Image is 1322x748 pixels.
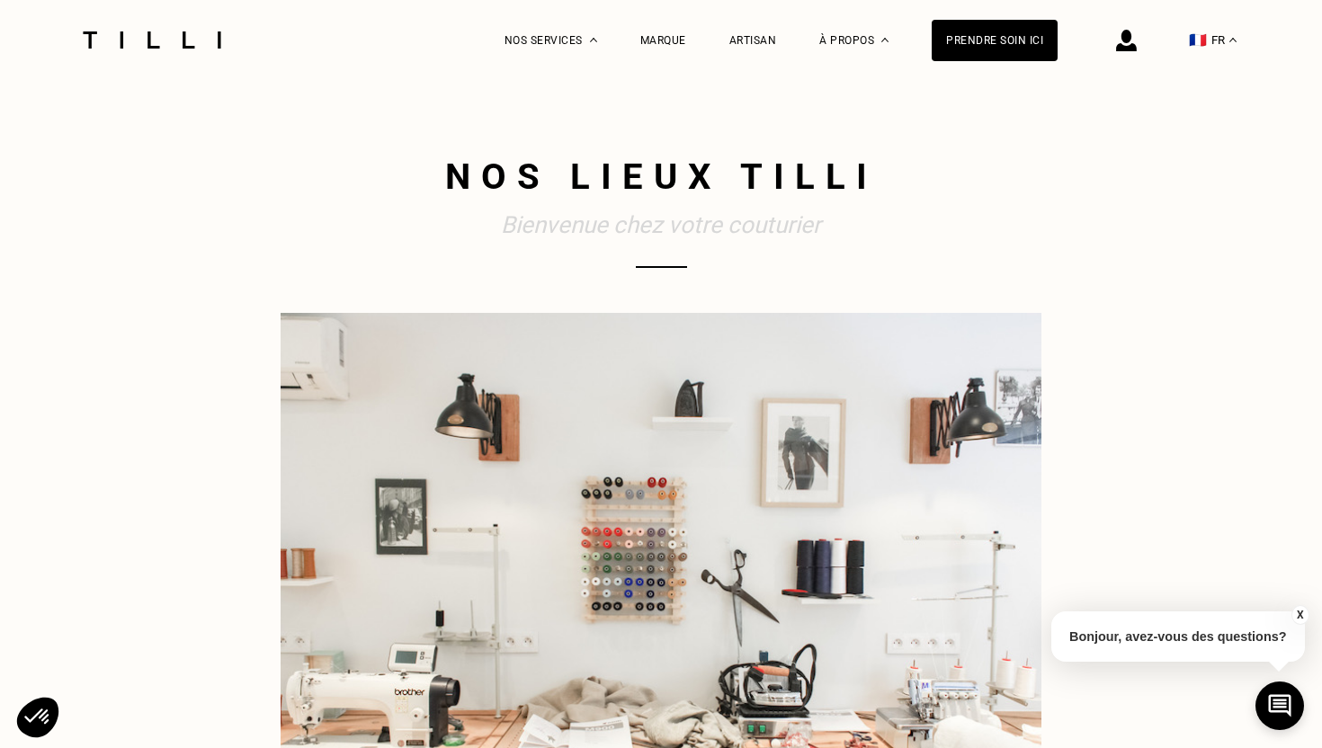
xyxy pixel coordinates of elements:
a: Artisan [729,34,777,47]
h1: Nos lieux Tilli [281,152,1041,201]
img: icône connexion [1116,30,1137,51]
h2: Bienvenue chez votre couturier [281,210,1041,239]
img: Logo du service de couturière Tilli [76,31,228,49]
img: Menu déroulant [590,38,597,42]
button: X [1291,605,1309,625]
a: Prendre soin ici [932,20,1058,61]
img: menu déroulant [1229,38,1237,42]
a: Marque [640,34,686,47]
span: 🇫🇷 [1189,31,1207,49]
img: Menu déroulant à propos [881,38,889,42]
p: Bonjour, avez-vous des questions? [1051,611,1305,662]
